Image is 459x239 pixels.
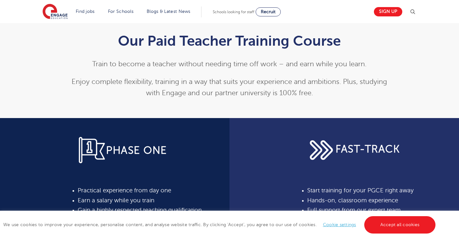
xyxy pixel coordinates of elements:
[78,187,171,194] span: Practical experience from day one
[72,33,388,49] h1: Our Paid Teacher Training Course
[213,10,254,14] span: Schools looking for staff
[147,9,190,14] a: Blogs & Latest News
[261,9,276,14] span: Recruit
[256,7,281,16] a: Recruit
[323,222,356,227] a: Cookie settings
[92,60,366,68] span: Train to become a teacher without needing time off work – and earn while you learn.
[3,222,437,227] span: We use cookies to improve your experience, personalise content, and analyse website traffic. By c...
[336,143,400,155] span: FAST-TRACK
[78,197,154,204] span: Earn a salary while you train
[76,9,95,14] a: Find jobs
[43,4,68,20] img: Engage Education
[374,7,402,16] a: Sign up
[106,145,167,156] span: PHASE ONE
[108,9,133,14] a: For Schools
[307,187,414,194] span: Start training for your PGCE right away
[78,207,202,213] span: Gain a highly respected teaching qualification
[72,78,387,97] span: Enjoy complete flexibility, training in a way that suits your experience and ambitions. Plus, stu...
[307,207,401,213] span: Full support from our expert team
[307,197,398,204] span: Hands-on, classroom experience
[364,216,436,234] a: Accept all cookies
